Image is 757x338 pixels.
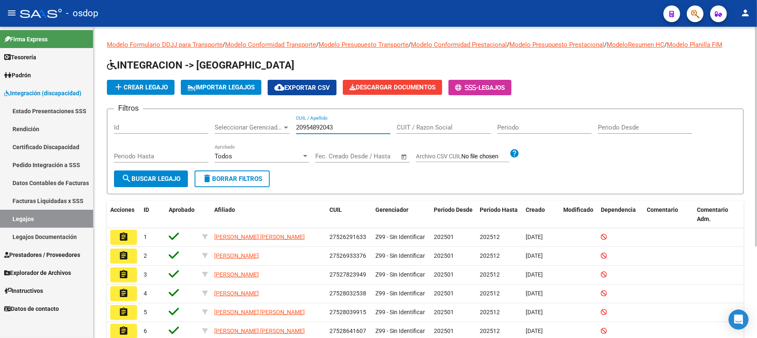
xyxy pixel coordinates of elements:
a: Modelo Conformidad Transporte [225,41,316,48]
span: [PERSON_NAME] [PERSON_NAME] [214,309,305,315]
datatable-header-cell: Periodo Hasta [476,201,522,229]
input: Start date [315,152,342,160]
span: 202512 [480,234,500,240]
span: 27526933376 [329,252,366,259]
span: 5 [144,309,147,315]
span: Padrón [4,71,31,80]
datatable-header-cell: Acciones [107,201,140,229]
a: Modelo Conformidad Prestacional [411,41,507,48]
button: Borrar Filtros [195,170,270,187]
span: Modificado [563,206,593,213]
mat-icon: assignment [119,269,129,280]
datatable-header-cell: ID [140,201,165,229]
span: IMPORTAR LEGAJOS [187,84,255,91]
mat-icon: assignment [119,251,129,261]
input: Archivo CSV CUIL [461,153,509,160]
mat-icon: cloud_download [274,82,284,92]
span: 6 [144,328,147,334]
span: INTEGRACION -> [GEOGRAPHIC_DATA] [107,59,294,71]
span: 202501 [434,309,454,315]
datatable-header-cell: CUIL [326,201,372,229]
span: 4 [144,290,147,297]
button: Exportar CSV [268,80,337,95]
span: Z99 - Sin Identificar [375,234,425,240]
datatable-header-cell: Modificado [560,201,597,229]
input: End date [350,152,390,160]
span: Datos de contacto [4,304,59,313]
span: 202501 [434,290,454,297]
mat-icon: assignment [119,232,129,242]
button: Crear Legajo [107,80,175,95]
a: ModeloResumen HC [607,41,664,48]
span: [DATE] [526,234,543,240]
mat-icon: assignment [119,307,129,317]
span: Comentario [647,206,678,213]
span: 202512 [480,309,500,315]
button: Open calendar [400,152,409,162]
span: [DATE] [526,309,543,315]
span: [DATE] [526,252,543,259]
span: Dependencia [601,206,636,213]
span: Z99 - Sin Identificar [375,328,425,334]
span: Comentario Adm. [697,206,728,223]
span: Gerenciador [375,206,408,213]
span: 202512 [480,271,500,278]
datatable-header-cell: Gerenciador [372,201,430,229]
datatable-header-cell: Dependencia [597,201,643,229]
span: Acciones [110,206,134,213]
span: [PERSON_NAME] [PERSON_NAME] [214,234,305,240]
span: 202501 [434,271,454,278]
button: Descargar Documentos [343,80,442,95]
span: Legajos [479,84,505,91]
span: 202501 [434,234,454,240]
span: 202501 [434,252,454,259]
span: 202512 [480,328,500,334]
a: Modelo Planilla FIM [667,41,722,48]
span: 202512 [480,290,500,297]
span: [DATE] [526,271,543,278]
mat-icon: help [509,148,519,158]
span: Buscar Legajo [122,175,180,183]
span: Crear Legajo [114,84,168,91]
mat-icon: delete [202,173,212,183]
span: ID [144,206,149,213]
span: [PERSON_NAME] [PERSON_NAME] [214,328,305,334]
span: [PERSON_NAME] [214,290,259,297]
mat-icon: assignment [119,326,129,336]
span: Periodo Hasta [480,206,518,213]
span: - osdop [66,4,98,23]
span: 1 [144,234,147,240]
datatable-header-cell: Comentario Adm. [694,201,744,229]
span: Tesorería [4,53,36,62]
div: Open Intercom Messenger [729,310,749,330]
span: 27526291633 [329,234,366,240]
span: Z99 - Sin Identificar [375,271,425,278]
datatable-header-cell: Periodo Desde [430,201,476,229]
span: 3 [144,271,147,278]
span: [DATE] [526,328,543,334]
span: 27528039915 [329,309,366,315]
span: 27527823949 [329,271,366,278]
span: Periodo Desde [434,206,473,213]
mat-icon: person [740,8,750,18]
datatable-header-cell: Afiliado [211,201,326,229]
a: Modelo Formulario DDJJ para Transporte [107,41,223,48]
span: - [455,84,479,91]
span: Todos [215,152,232,160]
span: Z99 - Sin Identificar [375,290,425,297]
mat-icon: menu [7,8,17,18]
a: Modelo Presupuesto Transporte [319,41,408,48]
span: Explorador de Archivos [4,268,71,277]
h3: Filtros [114,102,143,114]
span: Aprobado [169,206,195,213]
datatable-header-cell: Creado [522,201,560,229]
span: 202501 [434,328,454,334]
datatable-header-cell: Aprobado [165,201,199,229]
mat-icon: add [114,82,124,92]
span: 202512 [480,252,500,259]
span: Archivo CSV CUIL [416,153,461,160]
span: 27528032538 [329,290,366,297]
span: Afiliado [214,206,235,213]
span: CUIL [329,206,342,213]
span: Firma Express [4,35,48,44]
